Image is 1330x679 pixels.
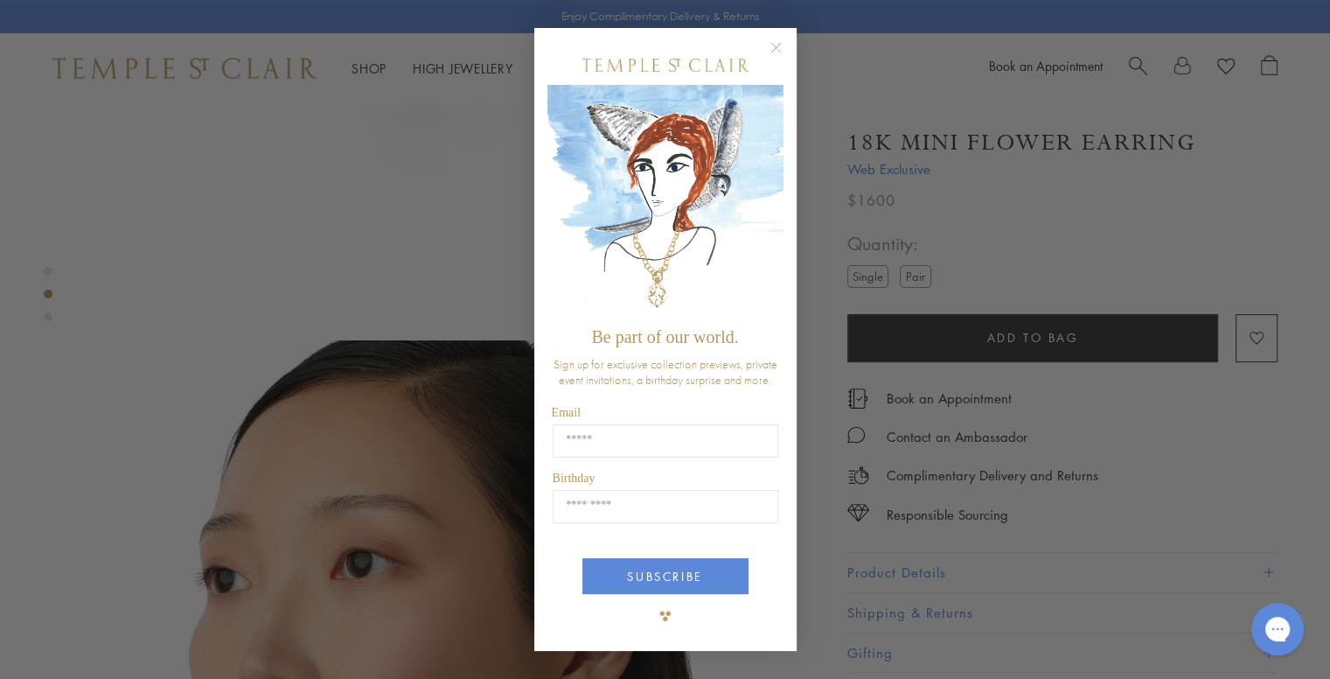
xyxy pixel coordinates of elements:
[553,424,778,458] input: Email
[553,472,595,485] span: Birthday
[582,558,749,594] button: SUBSCRIBE
[774,45,796,67] button: Close dialog
[552,406,581,419] span: Email
[648,598,683,633] img: TSC
[591,327,738,346] span: Be part of our world.
[554,356,777,388] span: Sign up for exclusive collection previews, private event invitations, a birthday surprise and more.
[1243,597,1313,661] iframe: Gorgias live chat messenger
[582,59,749,72] img: Temple St. Clair
[547,85,783,318] img: c4a9eb12-d91a-4d4a-8ee0-386386f4f338.jpeg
